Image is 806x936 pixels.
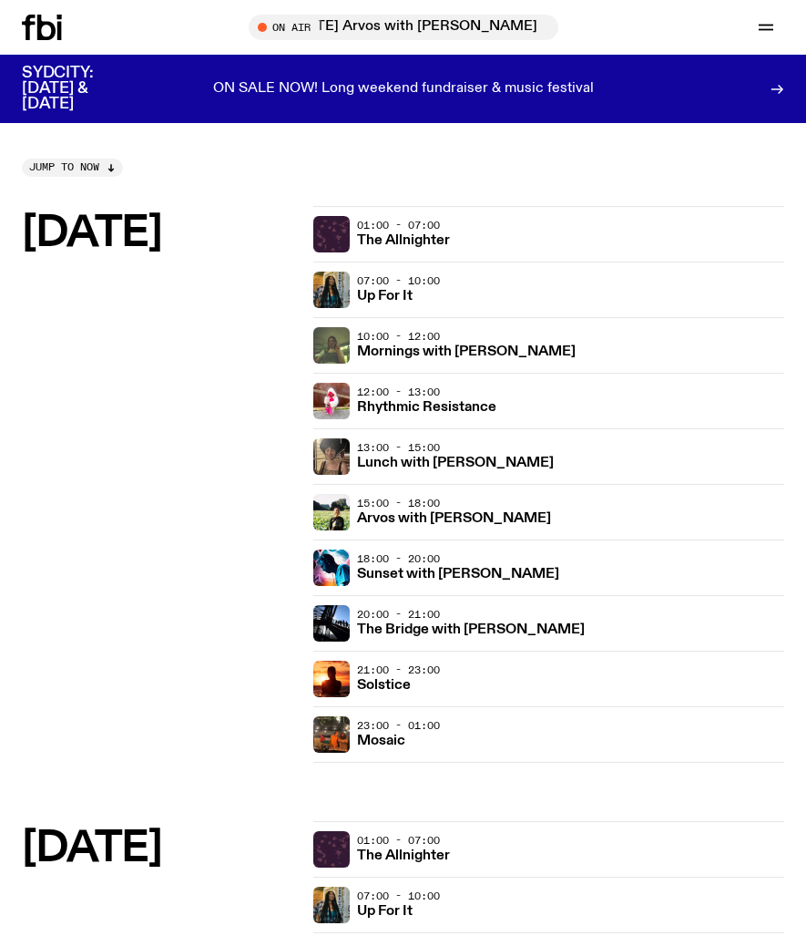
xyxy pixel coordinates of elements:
[357,551,440,566] span: 18:00 - 20:00
[313,661,350,697] img: A girl standing in the ocean as waist level, staring into the rise of the sun.
[357,901,413,919] a: Up For It
[357,457,554,470] h3: Lunch with [PERSON_NAME]
[22,66,138,112] h3: SYDCITY: [DATE] & [DATE]
[357,731,405,748] a: Mosaic
[29,162,99,172] span: Jump to now
[313,272,350,308] img: Ify - a Brown Skin girl with black braided twists, looking up to the side with her tongue stickin...
[313,550,350,586] img: Simon Caldwell stands side on, looking downwards. He has headphones on. Behind him is a brightly ...
[357,286,413,303] a: Up For It
[213,81,594,98] p: ON SALE NOW! Long weekend fundraiser & music festival
[313,716,350,753] img: Tommy and Jono Playing at a fundraiser for Palestine
[357,679,411,693] h3: Solstice
[357,385,440,399] span: 12:00 - 13:00
[313,383,350,419] img: Attu crouches on gravel in front of a brown wall. They are wearing a white fur coat with a hood, ...
[357,509,551,526] a: Arvos with [PERSON_NAME]
[357,675,411,693] a: Solstice
[357,273,440,288] span: 07:00 - 10:00
[357,833,440,848] span: 01:00 - 07:00
[357,607,440,622] span: 20:00 - 21:00
[357,905,413,919] h3: Up For It
[22,828,299,869] h2: [DATE]
[357,496,440,510] span: 15:00 - 18:00
[249,15,558,40] button: On Air[DATE] Arvos with [PERSON_NAME]
[357,564,559,581] a: Sunset with [PERSON_NAME]
[313,327,350,364] img: Jim Kretschmer in a really cute outfit with cute braids, standing on a train holding up a peace s...
[357,735,405,748] h3: Mosaic
[357,568,559,581] h3: Sunset with [PERSON_NAME]
[357,889,440,903] span: 07:00 - 10:00
[22,213,299,254] h2: [DATE]
[357,453,554,470] a: Lunch with [PERSON_NAME]
[357,401,496,415] h3: Rhythmic Resistance
[313,605,350,642] img: People climb Sydney's Harbour Bridge
[313,494,350,530] img: Bri is smiling and wearing a black t-shirt. She is standing in front of a lush, green field. Ther...
[357,218,440,232] span: 01:00 - 07:00
[357,663,440,677] span: 21:00 - 23:00
[357,329,440,344] span: 10:00 - 12:00
[357,846,450,863] a: The Allnighter
[357,290,413,303] h3: Up For It
[357,623,585,637] h3: The Bridge with [PERSON_NAME]
[357,397,496,415] a: Rhythmic Resistance
[357,342,576,359] a: Mornings with [PERSON_NAME]
[357,849,450,863] h3: The Allnighter
[357,512,551,526] h3: Arvos with [PERSON_NAME]
[313,887,350,923] img: Ify - a Brown Skin girl with black braided twists, looking up to the side with her tongue stickin...
[357,231,450,248] a: The Allnighter
[357,345,576,359] h3: Mornings with [PERSON_NAME]
[22,159,123,177] button: Jump to now
[357,234,450,248] h3: The Allnighter
[357,620,585,637] a: The Bridge with [PERSON_NAME]
[357,440,440,455] span: 13:00 - 15:00
[357,718,440,733] span: 23:00 - 01:00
